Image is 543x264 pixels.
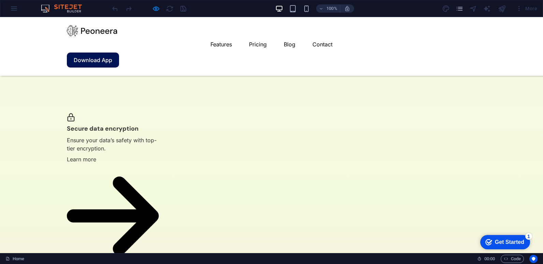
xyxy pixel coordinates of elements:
div: Get Started [20,8,49,14]
a: Learn more [67,139,159,261]
span: 00 00 [484,255,495,263]
button: Usercentrics [529,255,538,263]
strong: Secure data encryption [67,107,138,116]
span: : [489,256,490,261]
h6: Session time [477,255,495,263]
div: Get Started 1 items remaining, 80% complete [5,3,55,18]
button: 100% [316,4,340,13]
img: Editor Logo [39,4,90,13]
a: Click to cancel selection. Double-click to open Pages [5,255,24,263]
button: Code [501,255,524,263]
div: 1 [50,1,57,8]
p: Ensure your data’s safety with top-tier encryption. [67,119,159,135]
button: pages [456,4,464,13]
span: Code [504,255,521,263]
i: Pages (Ctrl+Alt+S) [456,5,464,13]
i: On resize automatically adjust zoom level to fit chosen device. [344,5,350,12]
h6: 100% [326,4,337,13]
